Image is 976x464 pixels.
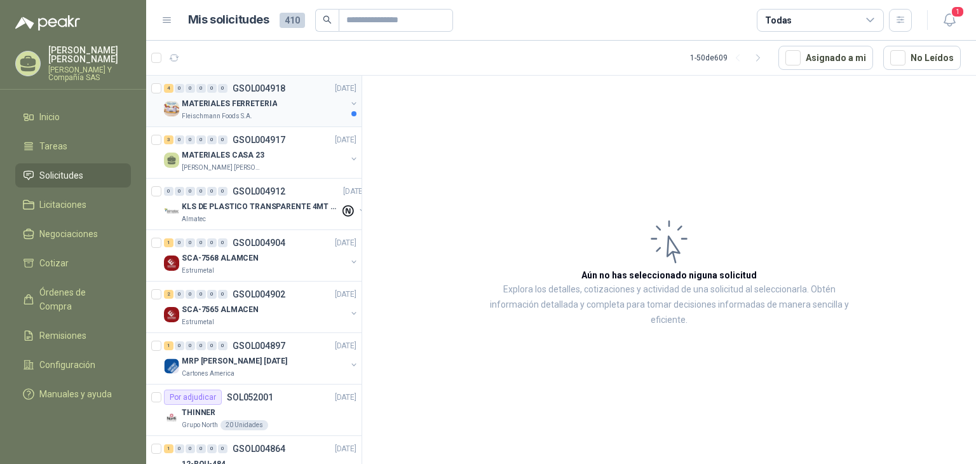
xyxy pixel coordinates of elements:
p: SCA-7565 ALMACEN [182,304,259,316]
a: Por adjudicarSOL052001[DATE] Company LogoTHINNERGrupo North20 Unidades [146,385,362,436]
div: Por adjudicar [164,390,222,405]
a: 1 0 0 0 0 0 GSOL004904[DATE] Company LogoSCA-7568 ALAMCENEstrumetal [164,235,359,276]
span: Órdenes de Compra [39,285,119,313]
p: GSOL004902 [233,290,285,299]
div: 0 [196,238,206,247]
p: Fleischmann Foods S.A. [182,111,252,121]
div: 2 [164,290,173,299]
p: [DATE] [335,134,356,146]
span: Cotizar [39,256,69,270]
div: 0 [218,290,227,299]
img: Company Logo [164,307,179,322]
span: 1 [951,6,965,18]
p: MATERIALES FERRETERIA [182,98,277,110]
div: 0 [196,444,206,453]
div: 0 [196,187,206,196]
div: 0 [175,84,184,93]
p: THINNER [182,407,215,419]
div: 3 [164,135,173,144]
img: Logo peakr [15,15,80,31]
div: 0 [186,290,195,299]
span: search [323,15,332,24]
p: MRP [PERSON_NAME] [DATE] [182,355,287,367]
div: 0 [175,444,184,453]
p: [DATE] [335,289,356,301]
span: Configuración [39,358,95,372]
div: 0 [175,135,184,144]
p: MATERIALES CASA 23 [182,149,264,161]
p: [DATE] [335,443,356,455]
a: 4 0 0 0 0 0 GSOL004918[DATE] Company LogoMATERIALES FERRETERIAFleischmann Foods S.A. [164,81,359,121]
a: Licitaciones [15,193,131,217]
span: Inicio [39,110,60,124]
div: 20 Unidades [220,420,268,430]
p: Explora los detalles, cotizaciones y actividad de una solicitud al seleccionarla. Obtén informaci... [489,282,849,328]
div: 0 [186,187,195,196]
img: Company Logo [164,410,179,425]
p: GSOL004912 [233,187,285,196]
a: Solicitudes [15,163,131,188]
div: 0 [196,290,206,299]
button: 1 [938,9,961,32]
p: GSOL004918 [233,84,285,93]
p: Estrumetal [182,317,214,327]
p: GSOL004897 [233,341,285,350]
p: KLS DE PLASTICO TRANSPARENTE 4MT CAL 4 Y CINTA TRA [182,201,340,213]
p: SCA-7568 ALAMCEN [182,252,259,264]
p: Estrumetal [182,266,214,276]
img: Company Logo [164,204,179,219]
div: 0 [175,341,184,350]
div: 0 [196,135,206,144]
a: 2 0 0 0 0 0 GSOL004902[DATE] Company LogoSCA-7565 ALMACENEstrumetal [164,287,359,327]
span: Negociaciones [39,227,98,241]
p: GSOL004904 [233,238,285,247]
p: [DATE] [335,237,356,249]
span: 410 [280,13,305,28]
div: 0 [175,238,184,247]
div: Todas [765,13,792,27]
a: Inicio [15,105,131,129]
span: Solicitudes [39,168,83,182]
div: 0 [218,444,227,453]
div: 1 [164,238,173,247]
h1: Mis solicitudes [188,11,269,29]
div: 0 [207,341,217,350]
p: [DATE] [335,340,356,352]
div: 0 [207,187,217,196]
div: 4 [164,84,173,93]
h3: Aún no has seleccionado niguna solicitud [581,268,757,282]
span: Remisiones [39,329,86,343]
img: Company Logo [164,358,179,374]
a: 0 0 0 0 0 0 GSOL004912[DATE] Company LogoKLS DE PLASTICO TRANSPARENTE 4MT CAL 4 Y CINTA TRAAlmatec [164,184,367,224]
p: [DATE] [335,392,356,404]
a: 1 0 0 0 0 0 GSOL004897[DATE] Company LogoMRP [PERSON_NAME] [DATE]Cartones America [164,338,359,379]
a: Configuración [15,353,131,377]
p: [PERSON_NAME] Y Compañía SAS [48,66,131,81]
span: Licitaciones [39,198,86,212]
p: SOL052001 [227,393,273,402]
div: 0 [175,290,184,299]
div: 1 [164,444,173,453]
span: Manuales y ayuda [39,387,112,401]
img: Company Logo [164,256,179,271]
div: 0 [186,84,195,93]
div: 0 [218,135,227,144]
button: Asignado a mi [778,46,873,70]
div: 0 [207,84,217,93]
a: Remisiones [15,324,131,348]
div: 0 [164,187,173,196]
p: [PERSON_NAME] [PERSON_NAME] [48,46,131,64]
p: [DATE] [335,83,356,95]
div: 0 [186,135,195,144]
a: Cotizar [15,251,131,275]
a: Tareas [15,134,131,158]
a: Negociaciones [15,222,131,246]
p: GSOL004917 [233,135,285,144]
div: 1 [164,341,173,350]
div: 0 [186,341,195,350]
a: Manuales y ayuda [15,382,131,406]
div: 0 [207,238,217,247]
p: GSOL004864 [233,444,285,453]
div: 0 [218,84,227,93]
div: 0 [218,341,227,350]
